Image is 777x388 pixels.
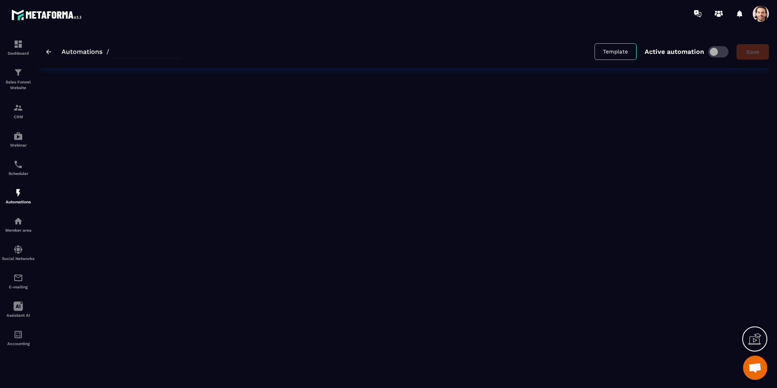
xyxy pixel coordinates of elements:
[11,7,84,22] img: logo
[2,33,34,62] a: formationformationDashboard
[2,210,34,239] a: automationsautomationsMember area
[2,324,34,352] a: accountantaccountantAccounting
[13,216,23,226] img: automations
[594,43,637,60] button: Template
[2,182,34,210] a: automationsautomationsAutomations
[2,62,34,97] a: formationformationSales Funnel Website
[2,143,34,147] p: Webinar
[2,171,34,176] p: Scheduler
[13,68,23,77] img: formation
[2,125,34,153] a: automationsautomationsWebinar
[2,228,34,232] p: Member area
[13,131,23,141] img: automations
[645,48,704,55] p: Active automation
[13,188,23,198] img: automations
[2,285,34,289] p: E-mailing
[743,356,767,380] div: Ouvrir le chat
[62,48,102,55] a: Automations
[2,239,34,267] a: social-networksocial-networkSocial Networks
[2,341,34,346] p: Accounting
[2,97,34,125] a: formationformationCRM
[13,103,23,113] img: formation
[13,330,23,339] img: accountant
[13,245,23,254] img: social-network
[106,48,109,55] span: /
[2,153,34,182] a: schedulerschedulerScheduler
[13,160,23,169] img: scheduler
[2,200,34,204] p: Automations
[13,39,23,49] img: formation
[2,51,34,55] p: Dashboard
[2,79,34,91] p: Sales Funnel Website
[2,267,34,295] a: emailemailE-mailing
[2,313,34,318] p: Assistant AI
[46,49,51,54] img: arrow
[13,273,23,283] img: email
[2,295,34,324] a: Assistant AI
[2,256,34,261] p: Social Networks
[2,115,34,119] p: CRM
